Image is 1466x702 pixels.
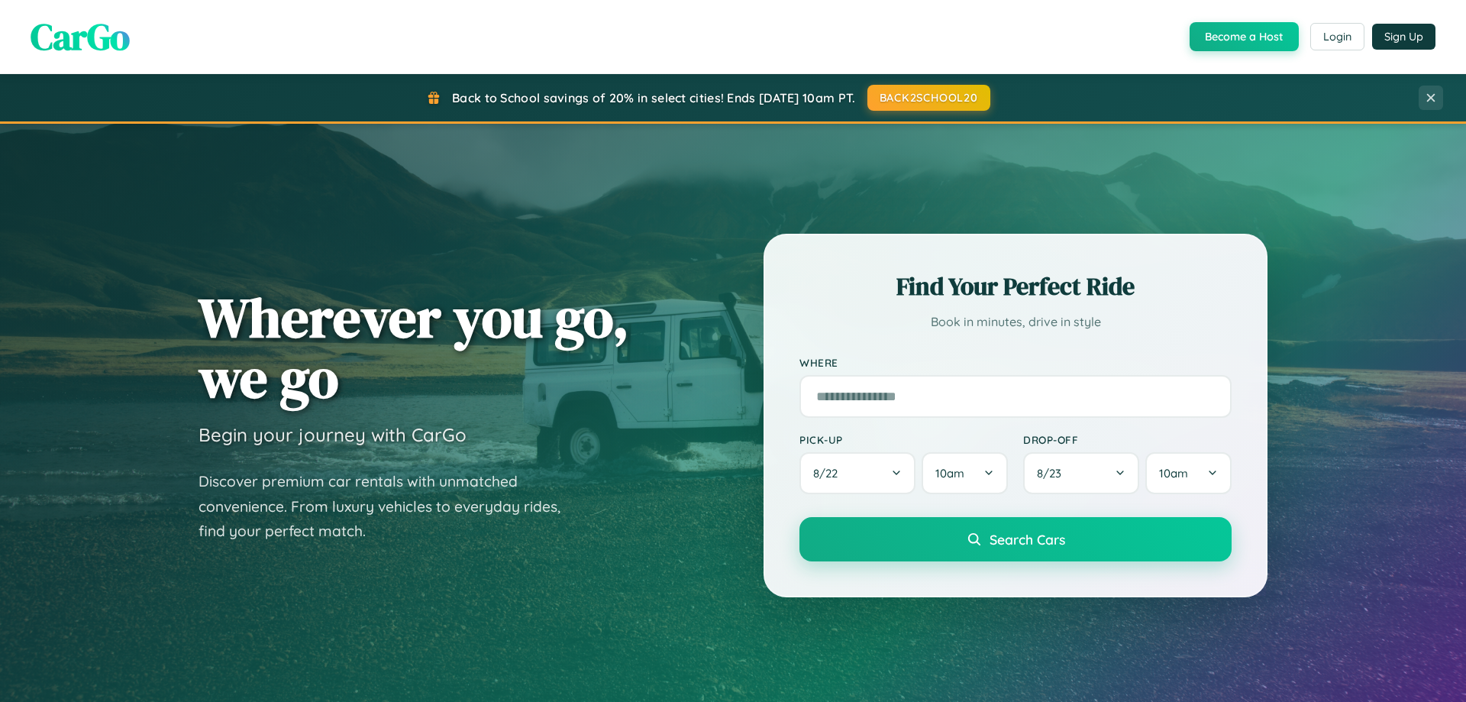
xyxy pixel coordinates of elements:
p: Discover premium car rentals with unmatched convenience. From luxury vehicles to everyday rides, ... [199,469,580,544]
span: CarGo [31,11,130,62]
label: Drop-off [1023,433,1232,446]
button: Become a Host [1190,22,1299,51]
span: 10am [935,466,964,480]
label: Pick-up [799,433,1008,446]
span: 8 / 23 [1037,466,1069,480]
button: 10am [922,452,1008,494]
span: Search Cars [990,531,1065,548]
button: Search Cars [799,517,1232,561]
h1: Wherever you go, we go [199,287,629,408]
button: Login [1310,23,1364,50]
h2: Find Your Perfect Ride [799,270,1232,303]
button: 8/22 [799,452,915,494]
button: BACK2SCHOOL20 [867,85,990,111]
button: 10am [1145,452,1232,494]
span: 8 / 22 [813,466,845,480]
span: 10am [1159,466,1188,480]
label: Where [799,356,1232,369]
p: Book in minutes, drive in style [799,311,1232,333]
h3: Begin your journey with CarGo [199,423,467,446]
button: Sign Up [1372,24,1435,50]
button: 8/23 [1023,452,1139,494]
span: Back to School savings of 20% in select cities! Ends [DATE] 10am PT. [452,90,855,105]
